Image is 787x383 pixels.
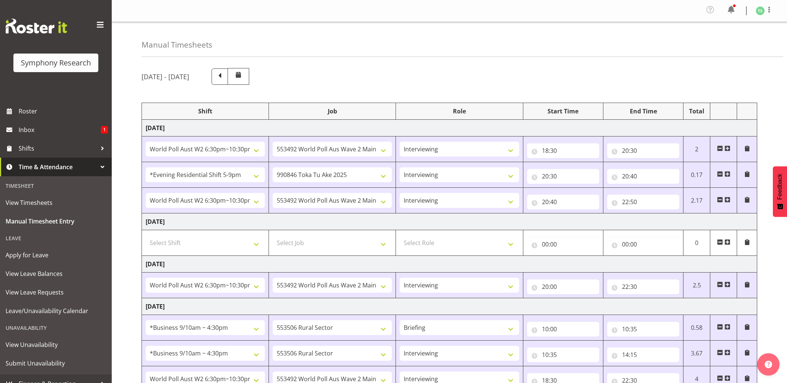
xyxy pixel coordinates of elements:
input: Click to select... [527,279,599,294]
input: Click to select... [607,169,679,184]
input: Click to select... [527,237,599,252]
a: Leave/Unavailability Calendar [2,302,110,320]
a: View Leave Balances [2,264,110,283]
div: End Time [607,107,679,116]
span: 1 [101,126,108,133]
span: Time & Attendance [19,161,97,173]
a: View Leave Requests [2,283,110,302]
img: help-xxl-2.png [765,361,772,368]
span: Inbox [19,124,101,135]
span: Manual Timesheet Entry [6,216,106,227]
div: Leave [2,231,110,246]
span: View Unavailability [6,339,106,350]
img: tanya-stebbing1954.jpg [756,6,765,15]
a: Apply for Leave [2,246,110,264]
input: Click to select... [607,143,679,158]
span: View Leave Requests [6,287,106,298]
input: Click to select... [527,322,599,337]
td: 2.17 [683,188,710,213]
td: [DATE] [142,120,757,136]
img: Rosterit website logo [6,19,67,33]
a: View Timesheets [2,193,110,212]
span: Feedback [777,174,783,200]
div: Total [687,107,706,116]
td: 0.58 [683,315,710,341]
input: Click to select... [527,347,599,362]
input: Click to select... [607,279,679,294]
div: Start Time [527,107,599,116]
input: Click to select... [607,194,679,209]
div: Symphony Research [21,57,91,68]
input: Click to select... [607,347,679,362]
td: 2 [683,136,710,162]
span: View Leave Balances [6,268,106,279]
div: Timesheet [2,178,110,193]
div: Role [400,107,519,116]
span: Apply for Leave [6,250,106,261]
a: View Unavailability [2,335,110,354]
div: Unavailability [2,320,110,335]
span: Roster [19,106,108,117]
td: 0 [683,230,710,256]
td: 0.17 [683,162,710,188]
input: Click to select... [607,322,679,337]
span: Leave/Unavailability Calendar [6,305,106,316]
a: Submit Unavailability [2,354,110,373]
td: 2.5 [683,273,710,298]
td: [DATE] [142,256,757,273]
input: Click to select... [527,169,599,184]
td: [DATE] [142,298,757,315]
div: Shift [146,107,265,116]
input: Click to select... [607,237,679,252]
button: Feedback - Show survey [773,166,787,217]
div: Job [273,107,392,116]
h5: [DATE] - [DATE] [142,73,189,81]
td: 3.67 [683,341,710,366]
input: Click to select... [527,194,599,209]
input: Click to select... [527,143,599,158]
a: Manual Timesheet Entry [2,212,110,231]
td: [DATE] [142,213,757,230]
span: View Timesheets [6,197,106,208]
span: Shifts [19,143,97,154]
span: Submit Unavailability [6,358,106,369]
h4: Manual Timesheets [142,41,212,49]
